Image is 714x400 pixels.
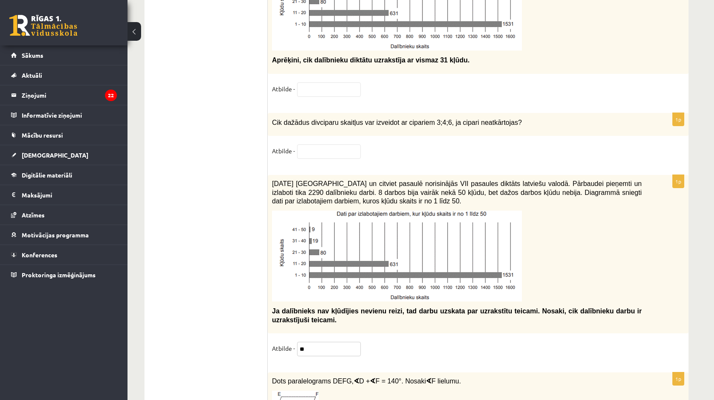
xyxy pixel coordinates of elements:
[672,175,684,188] p: 1p
[11,165,117,185] a: Digitālie materiāli
[11,45,117,65] a: Sākums
[22,85,117,105] legend: Ziņojumi
[272,119,522,126] span: Cik dažādus divciparu skaitļus var izveidot ar cipariem 3;4;6, ja cipari neatkārtojas?
[22,211,45,219] span: Atzīmes
[672,113,684,126] p: 1p
[22,231,89,239] span: Motivācijas programma
[11,65,117,85] a: Aktuāli
[11,105,117,125] a: Informatīvie ziņojumi
[272,377,354,385] span: Dots paralelograms DEFG,
[272,56,470,64] span: Aprēķini, cik dalībnieku diktātu uzrakstīja ar vismaz 31 kļūdu.
[370,377,375,385] : ∢
[672,372,684,386] p: 1p
[354,377,359,385] : ∢
[359,377,370,385] span: D +
[272,180,642,205] span: [DATE] [GEOGRAPHIC_DATA] un citviet pasaulē norisinājās VII pasaules diktāts latviešu valodā. Pār...
[11,225,117,245] a: Motivācijas programma
[22,51,43,59] span: Sākums
[105,90,117,101] i: 22
[22,171,72,179] span: Digitālie materiāli
[11,85,117,105] a: Ziņojumi22
[272,342,295,355] p: Atbilde -
[272,211,522,301] img: Attēls, kurā ir teksts, ekrānuzņēmums, rinda, skice Mākslīgā intelekta ģenerēts saturs var būt ne...
[22,271,96,279] span: Proktoringa izmēģinājums
[22,185,117,205] legend: Maksājumi
[11,145,117,165] a: [DEMOGRAPHIC_DATA]
[375,377,426,385] span: F = 140°. Nosaki
[272,144,295,157] p: Atbilde -
[11,205,117,225] a: Atzīmes
[22,251,57,259] span: Konferences
[22,71,42,79] span: Aktuāli
[431,377,461,385] span: F lielumu.
[426,377,431,385] : ∢
[22,105,117,125] legend: Informatīvie ziņojumi
[272,82,295,95] p: Atbilde -
[11,125,117,145] a: Mācību resursi
[11,185,117,205] a: Maksājumi
[11,245,117,265] a: Konferences
[22,151,88,159] span: [DEMOGRAPHIC_DATA]
[22,131,63,139] span: Mācību resursi
[11,265,117,285] a: Proktoringa izmēģinājums
[272,307,642,324] span: Ja dalībnieks nav kļūdījies nevienu reizi, tad darbu uzskata par uzrakstītu teicami. Nosaki, cik ...
[9,15,77,36] a: Rīgas 1. Tālmācības vidusskola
